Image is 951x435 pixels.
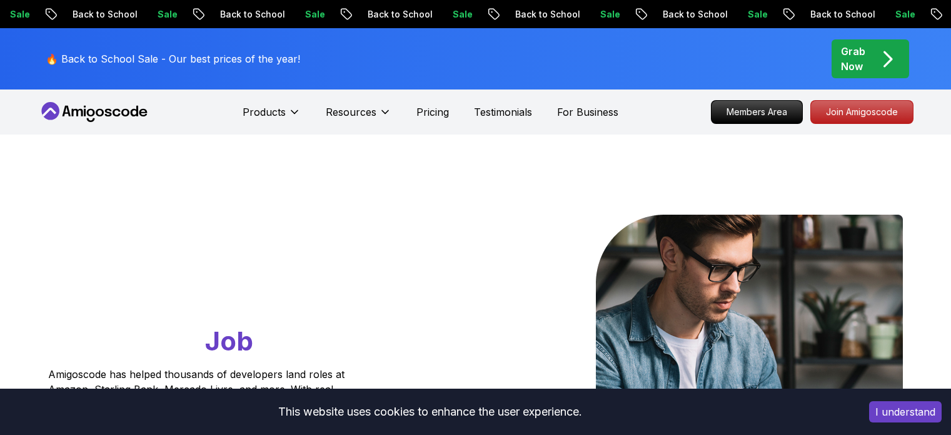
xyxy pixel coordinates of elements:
[147,8,187,21] p: Sale
[416,105,449,120] a: Pricing
[442,8,482,21] p: Sale
[48,215,393,359] h1: Go From Learning to Hired: Master Java, Spring Boot & Cloud Skills That Get You the
[869,401,942,422] button: Accept cookies
[800,8,885,21] p: Back to School
[326,105,376,120] p: Resources
[590,8,630,21] p: Sale
[810,100,913,124] a: Join Amigoscode
[209,8,294,21] p: Back to School
[505,8,590,21] p: Back to School
[243,105,301,130] button: Products
[557,105,618,120] a: For Business
[294,8,335,21] p: Sale
[46,51,300,66] p: 🔥 Back to School Sale - Our best prices of the year!
[712,101,802,123] p: Members Area
[474,105,532,120] a: Testimonials
[62,8,147,21] p: Back to School
[243,105,286,120] p: Products
[885,8,925,21] p: Sale
[357,8,442,21] p: Back to School
[811,101,913,123] p: Join Amigoscode
[326,105,391,130] button: Resources
[652,8,737,21] p: Back to School
[711,100,803,124] a: Members Area
[737,8,777,21] p: Sale
[841,44,865,74] p: Grab Now
[9,398,850,426] div: This website uses cookies to enhance the user experience.
[205,325,253,357] span: Job
[48,367,348,427] p: Amigoscode has helped thousands of developers land roles at Amazon, Starling Bank, Mercado Livre,...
